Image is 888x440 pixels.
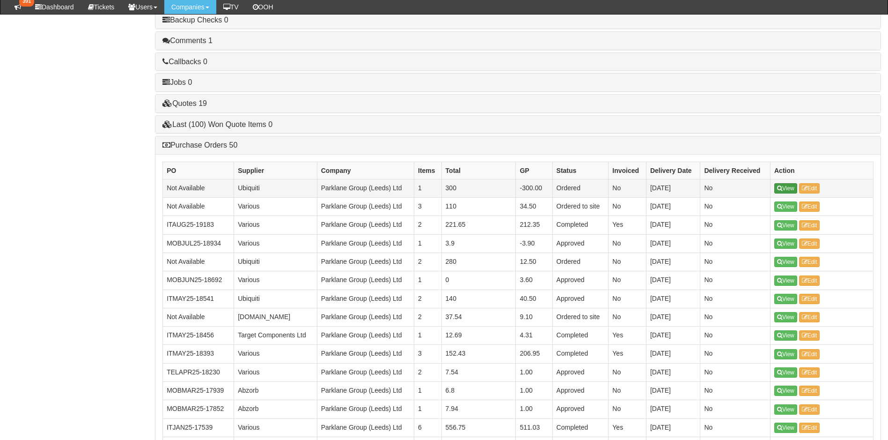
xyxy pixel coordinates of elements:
[317,382,414,400] td: Parklane Group (Leeds) Ltd
[700,382,771,400] td: No
[552,418,609,437] td: Completed
[516,290,552,308] td: 40.50
[700,162,771,179] th: Delivery Received
[646,345,700,363] td: [DATE]
[414,363,442,381] td: 2
[234,234,317,253] td: Various
[609,418,646,437] td: Yes
[516,198,552,216] td: 34.50
[552,308,609,326] td: Ordered to site
[516,363,552,381] td: 1.00
[774,423,797,433] a: View
[700,327,771,345] td: No
[516,253,552,271] td: 12.50
[414,290,442,308] td: 2
[552,234,609,253] td: Approved
[162,58,207,66] a: Callbacks 0
[799,312,820,322] a: Edit
[516,400,552,418] td: 1.00
[234,363,317,381] td: Various
[414,308,442,326] td: 2
[441,308,516,326] td: 37.54
[609,382,646,400] td: No
[163,198,234,216] td: Not Available
[552,253,609,271] td: Ordered
[516,327,552,345] td: 4.31
[609,179,646,197] td: No
[552,327,609,345] td: Completed
[441,363,516,381] td: 7.54
[700,271,771,290] td: No
[163,327,234,345] td: ITMAY25-18456
[516,216,552,234] td: 212.35
[441,400,516,418] td: 7.94
[609,216,646,234] td: Yes
[317,162,414,179] th: Company
[414,216,442,234] td: 2
[609,234,646,253] td: No
[234,271,317,290] td: Various
[234,162,317,179] th: Supplier
[799,294,820,304] a: Edit
[162,99,207,107] a: Quotes 19
[799,201,820,212] a: Edit
[700,216,771,234] td: No
[441,198,516,216] td: 110
[609,271,646,290] td: No
[163,162,234,179] th: PO
[646,382,700,400] td: [DATE]
[162,78,192,86] a: Jobs 0
[799,257,820,267] a: Edit
[162,141,237,149] a: Purchase Orders 50
[317,290,414,308] td: Parklane Group (Leeds) Ltd
[441,234,516,253] td: 3.9
[414,179,442,197] td: 1
[516,179,552,197] td: -300.00
[552,382,609,400] td: Approved
[162,120,272,128] a: Last (100) Won Quote Items 0
[700,400,771,418] td: No
[441,253,516,271] td: 280
[234,290,317,308] td: Ubiquiti
[441,418,516,437] td: 556.75
[700,198,771,216] td: No
[774,386,797,396] a: View
[414,162,442,179] th: Items
[317,308,414,326] td: Parklane Group (Leeds) Ltd
[441,271,516,290] td: 0
[609,198,646,216] td: No
[234,400,317,418] td: Abzorb
[441,216,516,234] td: 221.65
[799,367,820,378] a: Edit
[317,198,414,216] td: Parklane Group (Leeds) Ltd
[646,216,700,234] td: [DATE]
[700,345,771,363] td: No
[774,367,797,378] a: View
[317,418,414,437] td: Parklane Group (Leeds) Ltd
[646,327,700,345] td: [DATE]
[609,363,646,381] td: No
[552,179,609,197] td: Ordered
[317,327,414,345] td: Parklane Group (Leeds) Ltd
[516,345,552,363] td: 206.95
[646,271,700,290] td: [DATE]
[516,271,552,290] td: 3.60
[799,220,820,231] a: Edit
[163,345,234,363] td: ITMAY25-18393
[516,234,552,253] td: -3.90
[774,201,797,212] a: View
[700,290,771,308] td: No
[799,386,820,396] a: Edit
[163,253,234,271] td: Not Available
[646,234,700,253] td: [DATE]
[609,162,646,179] th: Invoiced
[414,253,442,271] td: 2
[774,404,797,415] a: View
[441,179,516,197] td: 300
[441,162,516,179] th: Total
[234,308,317,326] td: [DOMAIN_NAME]
[317,363,414,381] td: Parklane Group (Leeds) Ltd
[700,179,771,197] td: No
[414,400,442,418] td: 1
[609,308,646,326] td: No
